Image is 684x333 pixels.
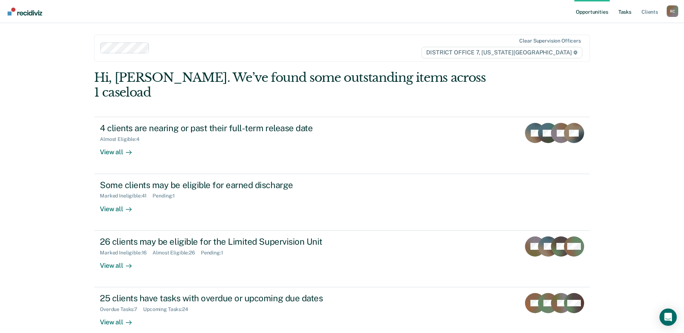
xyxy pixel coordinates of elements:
a: Some clients may be eligible for earned dischargeMarked Ineligible:41Pending:1View all [94,174,590,231]
a: 4 clients are nearing or past their full-term release dateAlmost Eligible:4View all [94,117,590,174]
div: 25 clients have tasks with overdue or upcoming due dates [100,293,353,303]
div: Overdue Tasks : 7 [100,306,143,312]
div: Open Intercom Messenger [659,308,677,326]
div: Hi, [PERSON_NAME]. We’ve found some outstanding items across 1 caseload [94,70,491,100]
div: View all [100,312,140,327]
div: Clear supervision officers [519,38,581,44]
button: Profile dropdown button [667,5,678,17]
div: Almost Eligible : 4 [100,136,145,142]
div: View all [100,256,140,270]
a: 26 clients may be eligible for the Limited Supervision UnitMarked Ineligible:16Almost Eligible:26... [94,231,590,287]
img: Recidiviz [8,8,42,15]
div: Pending : 1 [153,193,181,199]
div: Marked Ineligible : 16 [100,250,153,256]
div: Almost Eligible : 26 [153,250,201,256]
div: Upcoming Tasks : 24 [143,306,194,312]
div: 4 clients are nearing or past their full-term release date [100,123,353,133]
div: R C [667,5,678,17]
div: Marked Ineligible : 41 [100,193,153,199]
span: DISTRICT OFFICE 7, [US_STATE][GEOGRAPHIC_DATA] [422,47,582,58]
div: 26 clients may be eligible for the Limited Supervision Unit [100,236,353,247]
div: Pending : 1 [201,250,229,256]
div: View all [100,142,140,156]
div: View all [100,199,140,213]
div: Some clients may be eligible for earned discharge [100,180,353,190]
